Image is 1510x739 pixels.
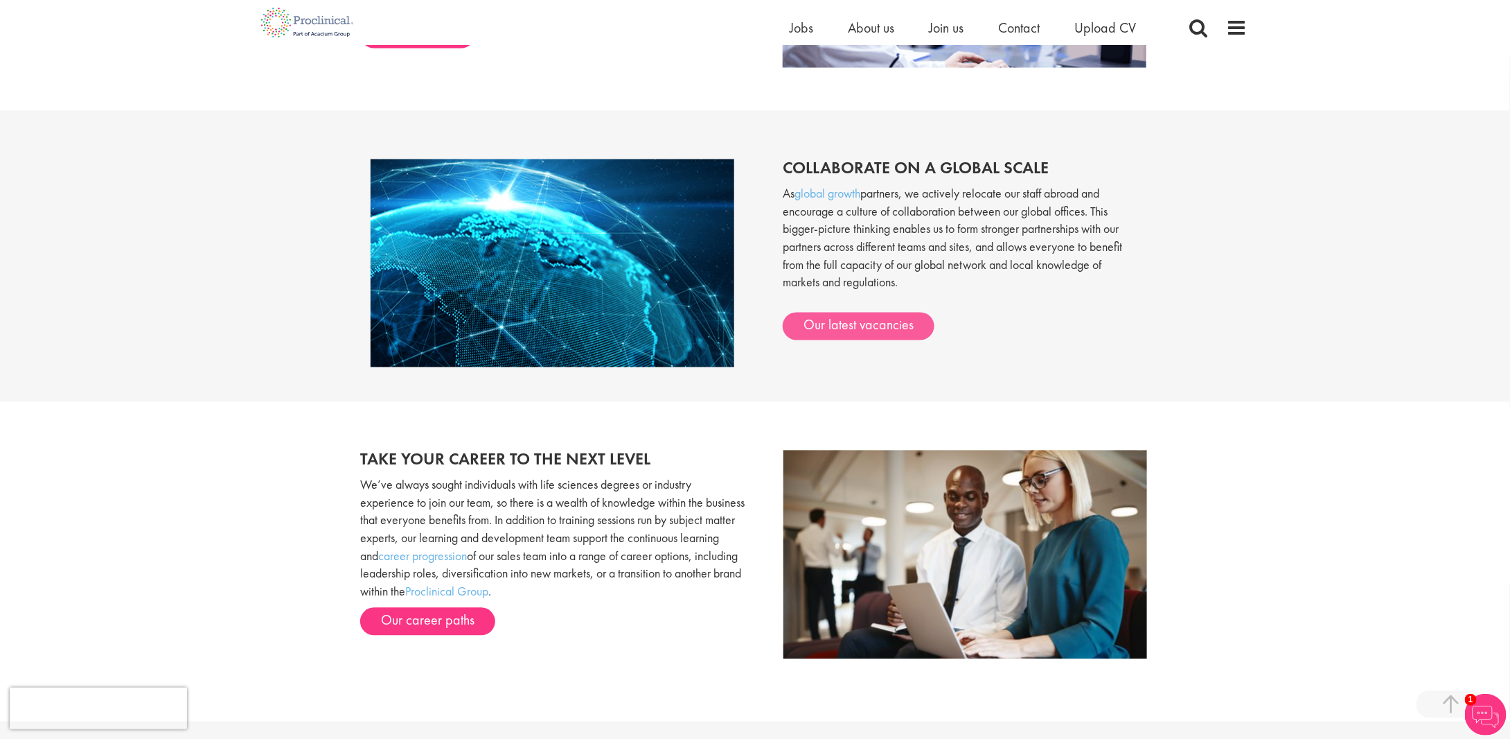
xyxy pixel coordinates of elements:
[848,19,894,37] a: About us
[790,19,813,37] a: Jobs
[1074,19,1136,37] a: Upload CV
[360,451,745,469] h2: Take your career to the next level
[405,584,488,600] a: Proclinical Group
[378,548,467,564] a: career progression
[1465,694,1477,706] span: 1
[360,608,495,636] a: Our career paths
[360,476,745,601] p: We’ve always sought individuals with life sciences degrees or industry experience to join our tea...
[783,313,934,340] a: Our latest vacancies
[783,159,1139,177] h2: Collaborate on a global scale
[1465,694,1507,736] img: Chatbot
[794,186,860,202] a: global growth
[783,185,1139,306] p: As partners, we actively relocate our staff abroad and encourage a culture of collaboration betwe...
[929,19,963,37] a: Join us
[10,688,187,729] iframe: reCAPTCHA
[998,19,1040,37] a: Contact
